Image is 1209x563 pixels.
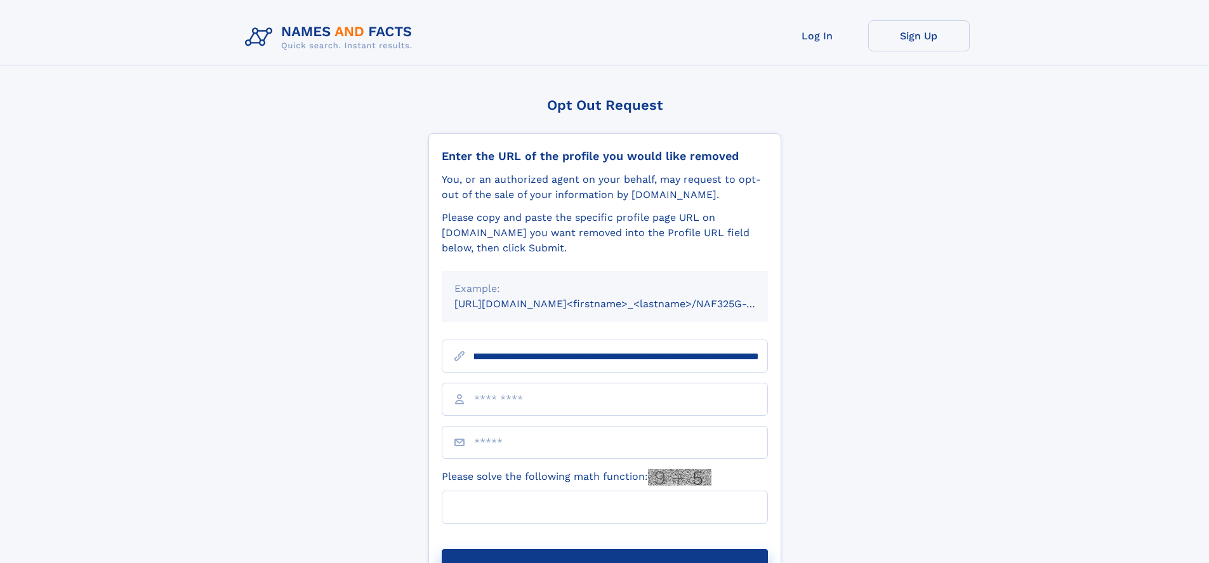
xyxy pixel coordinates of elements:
[767,20,868,51] a: Log In
[442,149,768,163] div: Enter the URL of the profile you would like removed
[442,172,768,202] div: You, or an authorized agent on your behalf, may request to opt-out of the sale of your informatio...
[454,281,755,296] div: Example:
[240,20,423,55] img: Logo Names and Facts
[454,298,792,310] small: [URL][DOMAIN_NAME]<firstname>_<lastname>/NAF325G-xxxxxxxx
[442,210,768,256] div: Please copy and paste the specific profile page URL on [DOMAIN_NAME] you want removed into the Pr...
[442,469,711,486] label: Please solve the following math function:
[868,20,970,51] a: Sign Up
[428,97,781,113] div: Opt Out Request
